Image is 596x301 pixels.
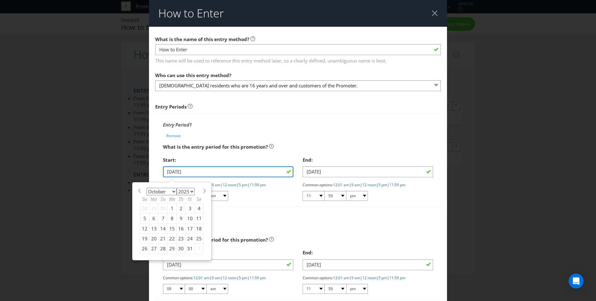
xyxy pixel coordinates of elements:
div: 6 [149,214,159,224]
span: Entry Period [163,122,189,128]
span: | [247,275,250,280]
span: 1 [189,122,192,128]
a: 12:01 am [193,275,210,280]
span: | [220,182,223,188]
div: 11 [195,214,204,224]
a: 5 pm [239,275,247,280]
div: 29 [168,244,177,254]
div: 4 [195,203,204,213]
span: | [349,182,351,188]
div: 21 [159,234,168,243]
abbr: Thursday [179,196,183,201]
div: 17 [186,224,195,234]
input: DD/MM/YY [163,166,293,177]
a: 5 pm [239,182,247,188]
div: 22 [168,234,177,243]
span: Common options: [163,275,193,280]
span: | [237,182,239,188]
div: Start: [163,154,293,166]
a: 12 noon [362,275,376,280]
span: What is the name of this entry method? [155,36,249,42]
div: 31 [186,244,195,254]
div: 20 [149,234,159,243]
span: | [210,275,212,280]
div: 29 [149,203,159,213]
div: 30 [177,244,186,254]
a: 11:59 pm [389,275,405,280]
a: 12 noon [362,182,376,188]
div: 23 [177,234,186,243]
span: | [349,275,351,280]
span: | [237,275,239,280]
div: 18 [195,224,204,234]
a: 5 pm [378,182,387,188]
div: End: [303,246,433,259]
a: 12 noon [223,275,237,280]
a: 9 am [351,182,360,188]
abbr: Saturday [197,196,201,201]
div: 25 [195,234,204,243]
div: 30 [159,203,168,213]
div: 5 [140,214,149,224]
div: 27 [149,244,159,254]
div: 16 [177,224,186,234]
span: What is the entry period for this promotion? [163,237,268,243]
button: Remove [163,131,184,141]
span: Who can use this entry method? [155,72,231,78]
div: 10 [186,214,195,224]
div: 1 [168,203,177,213]
abbr: Friday [188,196,192,201]
span: What is the entry period for this promotion? [163,144,268,150]
span: Remove [166,133,181,138]
abbr: Sunday [142,196,147,201]
div: 26 [140,244,149,254]
a: 11:59 pm [250,182,266,188]
abbr: Monday [151,196,157,201]
span: | [360,182,362,188]
span: | [376,182,378,188]
div: 14 [159,224,168,234]
div: Open Intercom Messenger [569,274,584,289]
div: 28 [140,203,149,213]
a: 5 pm [378,275,387,280]
span: Common options: [303,275,333,280]
abbr: Wednesday [169,196,175,201]
input: DD/MM/YY [163,259,293,270]
span: Common options: [303,182,333,188]
div: 28 [159,244,168,254]
a: 9 am [351,275,360,280]
input: DD/MM/YY [303,166,433,177]
div: 7 [159,214,168,224]
span: | [220,275,223,280]
div: 3 [186,203,195,213]
div: 8 [168,214,177,224]
span: | [376,275,378,280]
div: Start: [163,246,293,259]
div: 15 [168,224,177,234]
span: | [387,275,389,280]
div: 2 [177,203,186,213]
abbr: Tuesday [161,196,165,201]
div: End: [303,154,433,166]
input: DD/MM/YY [303,259,433,270]
a: 12 noon [223,182,237,188]
div: 13 [149,224,159,234]
a: 11:59 pm [389,182,405,188]
div: 24 [186,234,195,243]
a: 12:01 am [333,275,349,280]
a: 12:01 am [333,182,349,188]
div: 1 [195,244,204,254]
div: 9 [177,214,186,224]
a: 9 am [212,182,220,188]
div: 12 [140,224,149,234]
span: | [247,182,250,188]
span: This name will be used to reference this entry method later, so a clearly defined, unambiguous na... [155,55,441,64]
span: | [387,182,389,188]
a: 9 am [212,275,220,280]
strong: Entry Periods [155,104,187,110]
div: 19 [140,234,149,243]
h2: How to Enter [158,7,224,20]
span: | [360,275,362,280]
a: 11:59 pm [250,275,266,280]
